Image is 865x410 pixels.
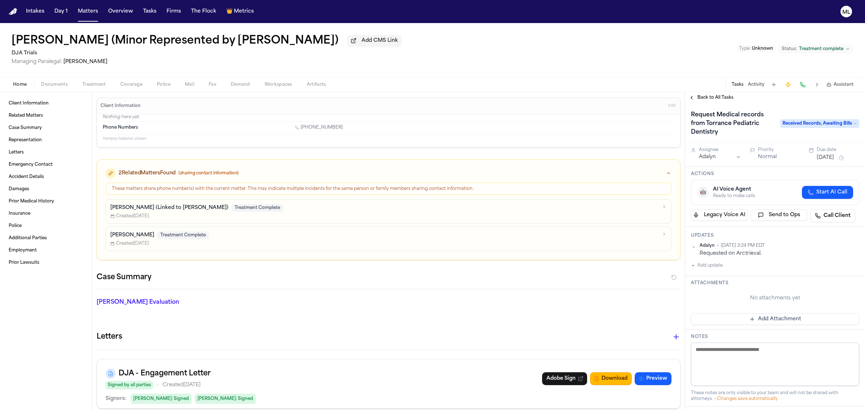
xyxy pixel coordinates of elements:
[110,232,154,239] p: [PERSON_NAME]
[178,170,239,176] span: (sharing contact information)
[103,114,674,121] p: Nothing here yet.
[691,313,859,325] button: Add Attachment
[9,260,39,266] span: Prior Lawsuits
[713,193,755,199] div: Ready to make calls
[691,280,859,286] h3: Attachments
[347,35,402,46] button: Add CMS Link
[103,125,138,130] span: Phone Numbers
[9,8,17,15] a: Home
[157,82,170,88] span: Police
[9,235,47,241] span: Additional Parties
[691,390,859,402] div: These notes are only visible to your team and will not be shared with attorneys.
[769,80,779,90] button: Add Task
[691,209,748,221] button: Legacy Voice AI
[9,223,22,229] span: Police
[82,82,106,88] span: Treatment
[817,147,859,153] div: Due date
[9,174,44,180] span: Accident Details
[265,82,292,88] span: Workspaces
[163,381,201,389] p: Created [DATE]
[195,394,256,404] span: [PERSON_NAME] : Signed
[837,153,846,162] button: Snooze task
[758,147,800,153] div: Priority
[119,368,211,379] h3: DJA - Engagement Letter
[816,189,847,196] span: Start AI Call
[234,8,254,15] span: Metrics
[231,82,250,88] span: Demand
[6,110,86,121] a: Related Matters
[842,10,850,15] text: ML
[23,5,47,18] button: Intakes
[732,82,744,88] button: Tasks
[691,334,859,340] h3: Notes
[542,372,587,385] a: Adobe Sign
[751,209,808,221] button: Send to Ops
[6,220,86,232] a: Police
[691,171,859,177] h3: Actions
[9,186,29,192] span: Damages
[164,5,184,18] button: Firms
[99,103,142,109] h3: Client Information
[9,162,53,168] span: Emergency Contact
[9,150,24,155] span: Letters
[6,98,86,109] a: Client Information
[13,82,27,88] span: Home
[110,213,149,219] span: Created [DATE]
[157,381,159,389] span: •
[9,8,17,15] img: Finch Logo
[782,46,797,52] span: Status:
[52,5,71,18] button: Day 1
[748,82,764,88] button: Activity
[97,298,285,307] p: [PERSON_NAME] Evaluation
[834,82,853,88] span: Assistant
[717,243,719,249] span: •
[105,5,136,18] button: Overview
[106,395,126,403] p: Signers:
[157,231,209,239] span: Treatment Complete
[802,186,853,199] button: Start AI Call
[12,35,338,48] h1: [PERSON_NAME] (Minor Represented by [PERSON_NAME])
[188,5,219,18] button: The Flock
[12,59,62,64] span: Managing Paralegal:
[739,46,751,51] span: Type :
[295,125,343,130] a: Call 1 (310) 848-8467
[110,204,229,211] p: [PERSON_NAME] (Linked to [PERSON_NAME])
[6,257,86,268] a: Prior Lawsuits
[106,227,671,251] a: [PERSON_NAME]Treatment CompleteCreated[DATE]
[798,80,808,90] button: Make a Call
[119,170,176,177] span: 2 Related Matters Found
[799,46,843,52] span: Treatment complete
[691,261,723,270] button: Add update
[737,45,775,52] button: Edit Type: Unknown
[6,208,86,219] a: Insurance
[63,59,107,64] span: [PERSON_NAME]
[6,134,86,146] a: Representation
[9,113,43,119] span: Related Matters
[41,82,68,88] span: Documents
[307,82,326,88] span: Artifacts
[185,82,194,88] span: Mail
[6,159,86,170] a: Emergency Contact
[691,295,859,302] div: No attachments yet
[691,233,859,239] h3: Updates
[103,136,674,142] p: 11 empty fields not shown.
[699,147,741,153] div: Assignee
[700,189,706,196] span: 🤖
[231,204,283,212] span: Treatment Complete
[685,95,737,101] button: Back to All Tasks
[106,199,671,224] a: [PERSON_NAME] (Linked to [PERSON_NAME])Treatment CompleteCreated[DATE]
[700,243,715,249] span: Adalyn
[75,5,101,18] a: Matters
[226,8,232,15] span: crown
[688,109,776,138] h1: Request Medical records from Torrance Pediatric Dentistry
[826,82,853,88] button: Assistant
[12,35,338,48] button: Edit matter name
[12,49,402,58] h2: DJA Trials
[130,394,192,404] span: [PERSON_NAME] : Signed
[590,372,632,385] button: Download
[817,154,834,161] button: [DATE]
[9,248,37,253] span: Employment
[9,101,49,106] span: Client Information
